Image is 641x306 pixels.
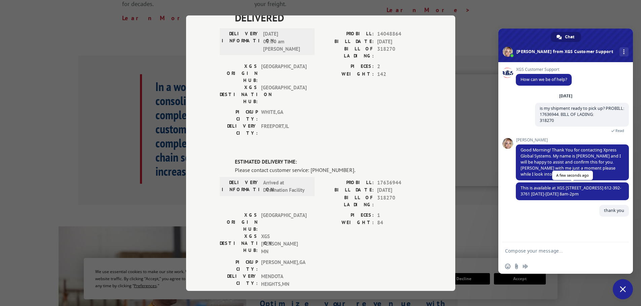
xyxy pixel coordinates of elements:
span: 1 [377,211,422,219]
span: Insert an emoji [505,264,510,269]
span: 318270 [377,45,422,59]
span: 14048864 [377,30,422,38]
div: [DATE] [559,94,572,98]
label: DELIVERY CITY: [220,273,258,288]
span: [GEOGRAPHIC_DATA] [261,211,307,232]
label: XGS ORIGIN HUB: [220,211,258,232]
span: Chat [565,32,574,42]
label: PIECES: [321,211,374,219]
span: How can we be of help? [521,77,567,82]
label: WEIGHT: [321,219,374,227]
span: [DATE] 08:00 am [PERSON_NAME] [263,30,309,53]
textarea: Compose your message... [505,248,611,254]
div: Chat [550,32,581,42]
label: PROBILL: [321,179,374,186]
label: DELIVERY CITY: [220,123,258,137]
span: [GEOGRAPHIC_DATA] [261,84,307,105]
label: ESTIMATED DELIVERY TIME: [235,158,422,166]
label: PIECES: [321,63,374,71]
label: DELIVERY INFORMATION: [222,179,260,194]
span: 142 [377,70,422,78]
span: XGS Customer Support [516,67,572,72]
span: [PERSON_NAME] , GA [261,259,307,273]
span: is my shipment ready to pick up? PROBILL: 17636944. BILL OF LADING: 318270 [540,105,624,123]
label: XGS DESTINATION HUB: [220,232,258,255]
span: [DATE] [377,186,422,194]
span: FREEPORT , IL [261,123,307,137]
span: XGS [PERSON_NAME] MN [261,232,307,255]
span: WHITE , GA [261,108,307,123]
label: BILL DATE: [321,38,374,45]
span: thank you [604,208,624,213]
label: XGS DESTINATION HUB: [220,84,258,105]
label: PICKUP CITY: [220,259,258,273]
span: This is available at XGS [STREET_ADDRESS] 612-392-3761 [DATE]-[DATE] 8am-2pm [521,185,621,197]
div: More channels [619,47,629,56]
div: Close chat [613,279,633,299]
label: BILL OF LADING: [321,45,374,59]
label: DELIVERY INFORMATION: [222,30,260,53]
span: 2 [377,63,422,71]
span: 84 [377,219,422,227]
span: MENDOTA HEIGHTS , MN [261,273,307,288]
label: BILL OF LADING: [321,194,374,208]
span: Send a file [514,264,519,269]
span: [DATE] [377,38,422,45]
span: [GEOGRAPHIC_DATA] [261,63,307,84]
span: Read [615,128,624,133]
label: XGS ORIGIN HUB: [220,63,258,84]
span: Audio message [523,264,528,269]
div: Please contact customer service: [PHONE_NUMBER]. [235,166,422,174]
span: Good Morning! Thank You for contacting Xpress Global Systems. My name is [PERSON_NAME] and I will... [521,147,621,177]
span: 17636944 [377,179,422,186]
label: PICKUP CITY: [220,108,258,123]
span: Arrived at Destination Facility [263,179,309,194]
span: 318270 [377,194,422,208]
label: BILL DATE: [321,186,374,194]
label: WEIGHT: [321,70,374,78]
label: PROBILL: [321,30,374,38]
span: DELIVERED [235,10,422,25]
span: [PERSON_NAME] [516,138,629,142]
